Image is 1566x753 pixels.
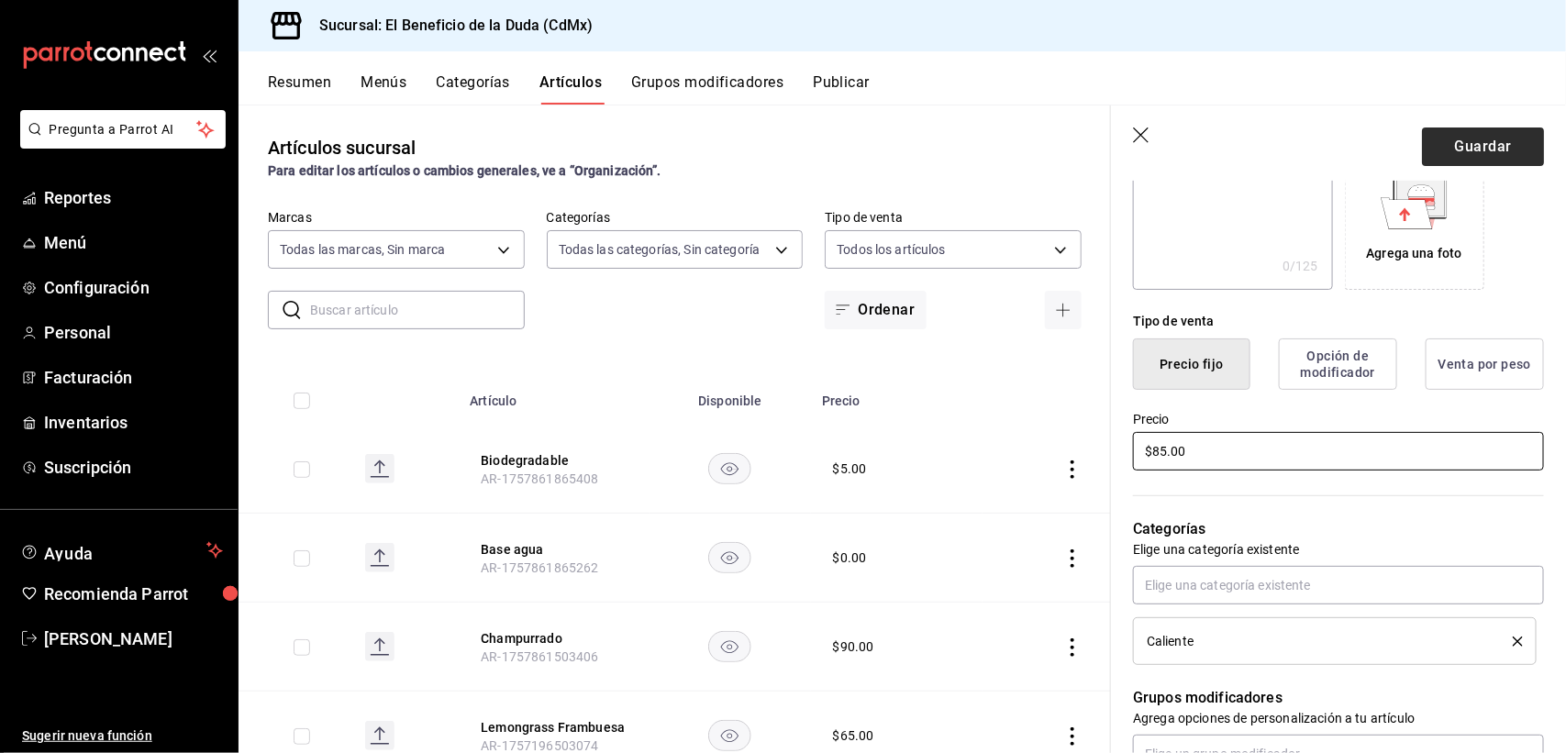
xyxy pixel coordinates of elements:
a: Pregunta a Parrot AI [13,133,226,152]
span: Recomienda Parrot [44,581,223,606]
button: actions [1063,638,1082,657]
label: Precio [1133,414,1544,426]
div: $ 90.00 [833,637,874,656]
button: Guardar [1422,127,1544,166]
span: Configuración [44,275,223,300]
button: Ordenar [825,291,926,329]
label: Marcas [268,212,525,225]
span: [PERSON_NAME] [44,626,223,651]
button: Resumen [268,73,331,105]
input: Buscar artículo [310,292,525,328]
button: open_drawer_menu [202,48,217,62]
input: Elige una categoría existente [1133,566,1544,604]
button: edit-product-location [481,629,628,648]
button: Pregunta a Parrot AI [20,110,226,149]
div: $ 0.00 [833,548,867,567]
strong: Para editar los artículos o cambios generales, ve a “Organización”. [268,163,661,178]
span: Todos los artículos [837,240,946,259]
div: Agrega una foto [1367,244,1462,263]
th: Disponible [650,366,811,425]
p: Agrega opciones de personalización a tu artículo [1133,709,1544,727]
button: Publicar [813,73,870,105]
button: delete [1500,637,1523,647]
span: Suscripción [44,455,223,480]
button: Grupos modificadores [631,73,783,105]
button: availability-product [708,631,751,662]
span: Personal [44,320,223,345]
button: actions [1063,460,1082,479]
label: Tipo de venta [825,212,1082,225]
span: AR-1757196503074 [481,738,598,753]
button: edit-product-location [481,540,628,559]
span: Todas las marcas, Sin marca [280,240,446,259]
button: actions [1063,549,1082,568]
span: AR-1757861503406 [481,649,598,664]
div: Agrega una foto [1349,155,1480,285]
span: Facturación [44,365,223,390]
button: Menús [361,73,406,105]
span: Ayuda [44,539,199,561]
div: $ 65.00 [833,726,874,745]
span: Caliente [1147,635,1194,648]
th: Precio [811,366,983,425]
div: $ 5.00 [833,460,867,478]
span: Inventarios [44,410,223,435]
button: edit-product-location [481,718,628,736]
p: Categorías [1133,518,1544,540]
h3: Sucursal: El Beneficio de la Duda (CdMx) [305,15,593,37]
button: Artículos [539,73,602,105]
button: edit-product-location [481,451,628,470]
span: Sugerir nueva función [22,726,223,746]
span: Pregunta a Parrot AI [50,120,197,139]
th: Artículo [459,366,650,425]
button: Opción de modificador [1279,338,1397,390]
p: Grupos modificadores [1133,687,1544,709]
button: Categorías [437,73,511,105]
button: actions [1063,727,1082,746]
p: Elige una categoría existente [1133,540,1544,559]
span: AR-1757861865262 [481,560,598,575]
span: AR-1757861865408 [481,471,598,486]
div: navigation tabs [268,73,1566,105]
button: Precio fijo [1133,338,1250,390]
input: $0.00 [1133,432,1544,471]
button: availability-product [708,542,751,573]
div: 0 /125 [1283,257,1318,275]
div: Tipo de venta [1133,312,1544,331]
span: Reportes [44,185,223,210]
button: Venta por peso [1426,338,1544,390]
span: Todas las categorías, Sin categoría [559,240,761,259]
span: Menú [44,230,223,255]
label: Categorías [547,212,804,225]
button: availability-product [708,453,751,484]
div: Artículos sucursal [268,134,416,161]
button: availability-product [708,720,751,751]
